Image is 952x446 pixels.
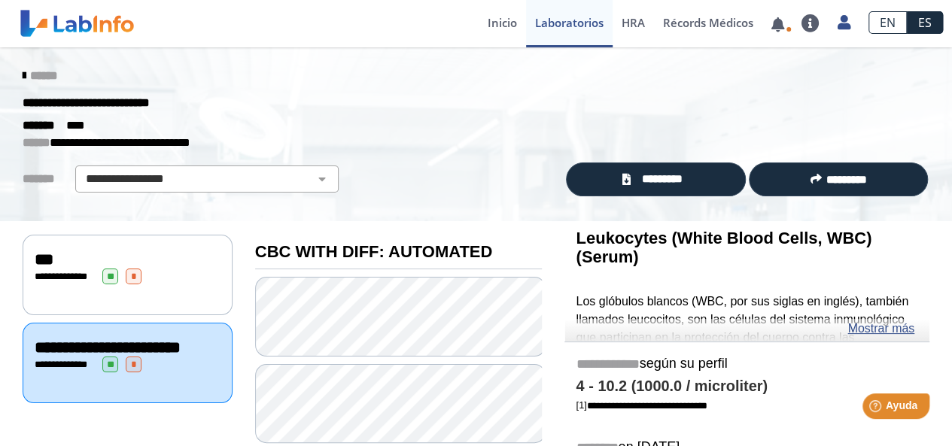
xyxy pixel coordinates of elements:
[907,11,943,34] a: ES
[868,11,907,34] a: EN
[847,320,914,338] a: Mostrar más
[576,356,918,373] h5: según su perfil
[818,387,935,429] iframe: Help widget launcher
[576,378,918,396] h4: 4 - 10.2 (1000.0 / microliter)
[576,399,707,411] a: [1]
[576,229,871,266] b: Leukocytes (White Blood Cells, WBC) (Serum)
[622,15,645,30] span: HRA
[255,242,492,261] b: CBC WITH DIFF: AUTOMATED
